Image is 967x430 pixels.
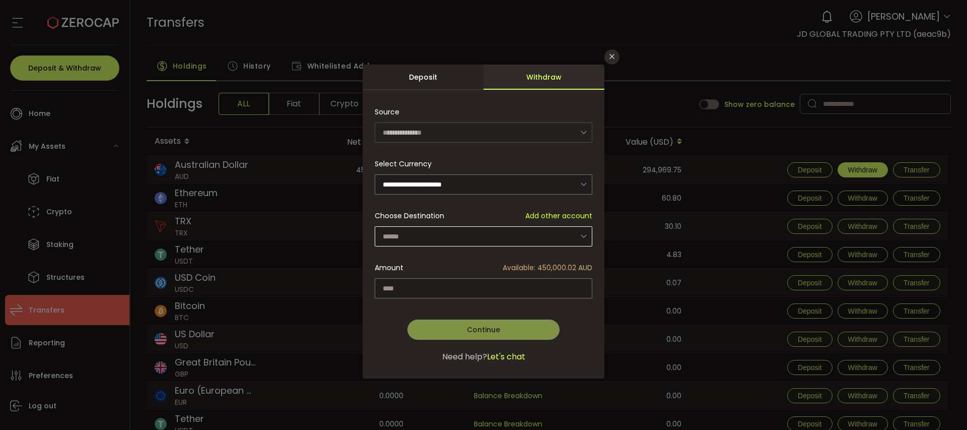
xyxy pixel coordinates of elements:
span: Choose Destination [375,211,444,221]
label: Select Currency [375,159,438,169]
button: Close [604,49,619,65]
span: Need help? [442,351,487,363]
span: Let's chat [487,351,525,363]
iframe: Chat Widget [847,321,967,430]
div: Withdraw [483,65,604,90]
span: Add other account [525,211,592,221]
span: Continue [467,325,500,335]
span: Available: 450,000.02 AUD [503,263,592,273]
button: Continue [407,320,560,340]
div: dialog [363,65,604,379]
div: Deposit [363,65,483,90]
span: Amount [375,263,403,273]
span: Source [375,102,399,122]
div: 聊天小组件 [847,321,967,430]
